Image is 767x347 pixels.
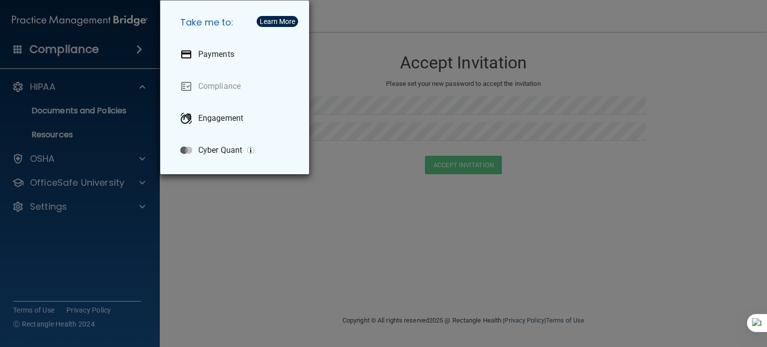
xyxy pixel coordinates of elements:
[198,113,243,123] p: Engagement
[172,8,301,36] h5: Take me to:
[198,145,242,155] p: Cyber Quant
[172,136,301,164] a: Cyber Quant
[260,18,295,25] div: Learn More
[172,72,301,100] a: Compliance
[172,40,301,68] a: Payments
[257,16,298,27] button: Learn More
[198,49,234,59] p: Payments
[172,104,301,132] a: Engagement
